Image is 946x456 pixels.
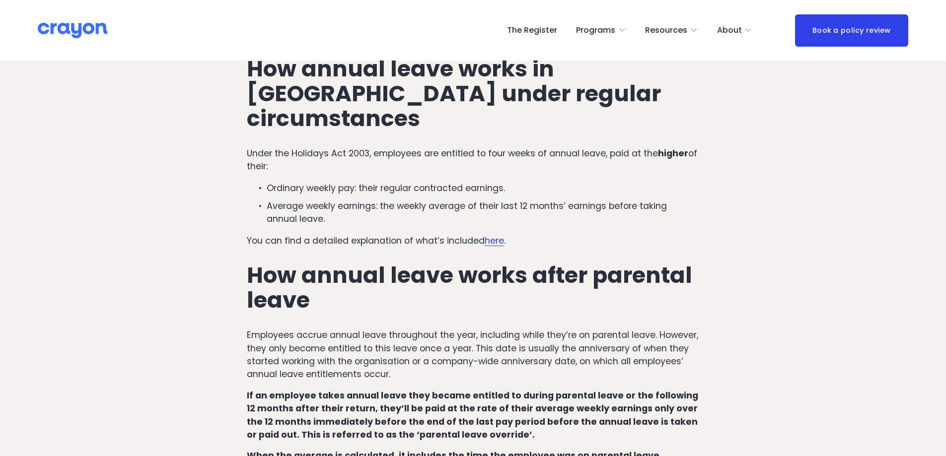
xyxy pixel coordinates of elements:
[267,199,699,226] p: Average weekly earnings: the weekly average of their last 12 months’ earnings before taking annua...
[717,23,742,38] span: About
[267,182,699,195] p: Ordinary weekly pay: their regular contracted earnings.
[485,235,504,247] a: here
[507,22,557,38] a: The Register
[247,147,699,173] p: Under the Holidays Act 2003, employees are entitled to four weeks of annual leave, paid at the of...
[576,23,615,38] span: Programs
[247,260,697,316] strong: How annual leave works after parental leave
[247,328,699,381] p: Employees accrue annual leave throughout the year, including while they’re on parental leave. How...
[645,23,687,38] span: Resources
[576,22,626,38] a: folder dropdown
[247,234,699,247] p: You can find a detailed explanation of what’s included .
[247,390,700,441] strong: If an employee takes annual leave they became entitled to during parental leave or the following ...
[645,22,698,38] a: folder dropdown
[38,22,107,39] img: Crayon
[658,147,688,159] strong: higher
[795,14,908,47] a: Book a policy review
[247,57,699,131] h2: How annual leave works in [GEOGRAPHIC_DATA] under regular circumstances
[717,22,753,38] a: folder dropdown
